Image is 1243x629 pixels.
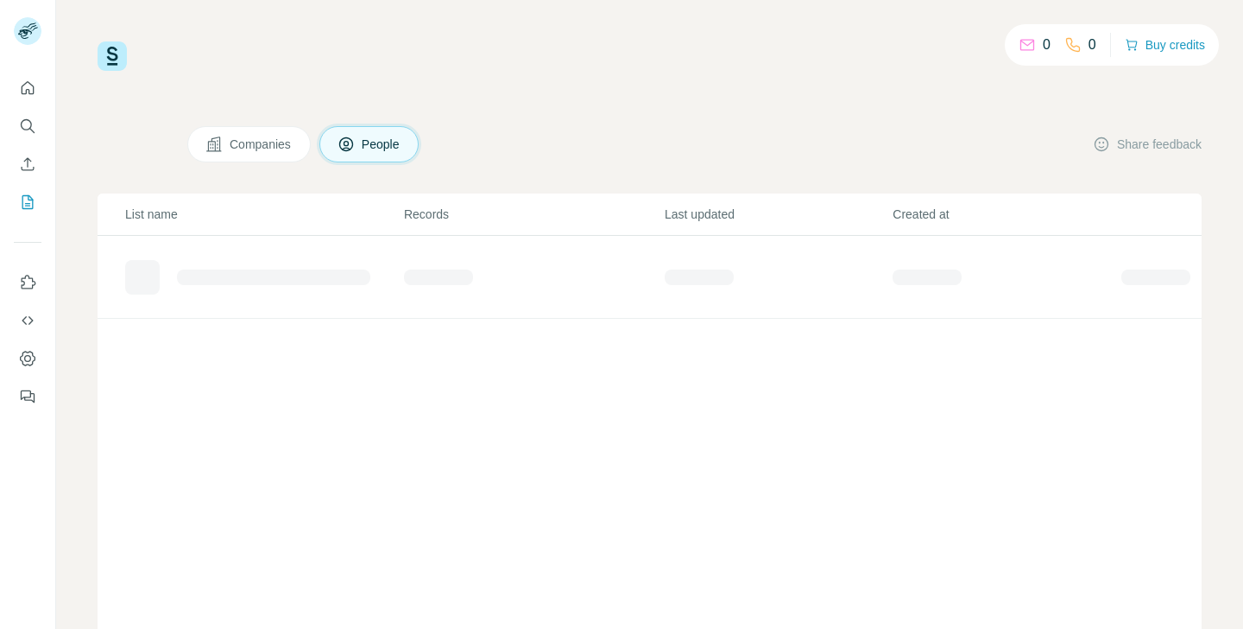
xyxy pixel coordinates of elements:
button: Dashboard [14,343,41,374]
button: Search [14,111,41,142]
p: Created at [893,206,1119,223]
p: 0 [1043,35,1051,55]
button: Share feedback [1093,136,1202,153]
button: Enrich CSV [14,149,41,180]
span: Companies [230,136,293,153]
p: 0 [1088,35,1096,55]
img: Surfe Logo [98,41,127,71]
p: Records [404,206,663,223]
p: Last updated [665,206,891,223]
button: Quick start [14,73,41,104]
button: Use Surfe API [14,305,41,336]
button: Use Surfe on LinkedIn [14,267,41,298]
button: Feedback [14,381,41,412]
button: Buy credits [1125,33,1205,57]
span: People [362,136,401,153]
p: List name [125,206,402,223]
button: My lists [14,187,41,218]
h4: My lists [98,130,167,158]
